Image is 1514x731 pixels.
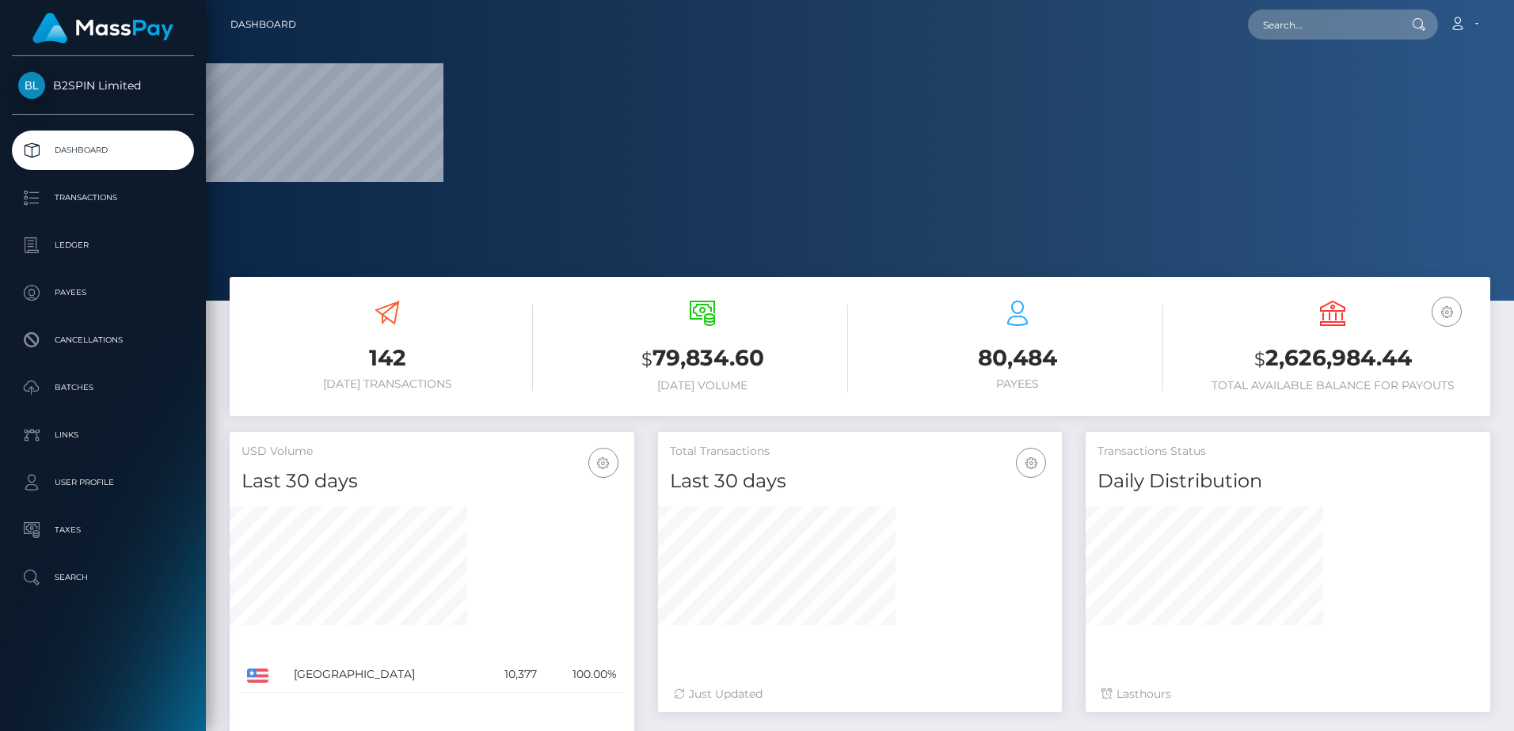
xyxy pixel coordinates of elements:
a: Payees [12,273,194,312]
h6: Total Available Balance for Payouts [1187,379,1478,392]
div: Just Updated [674,686,1047,703]
p: Cancellations [18,328,188,352]
a: Taxes [12,510,194,550]
h5: USD Volume [242,444,622,460]
div: Last hours [1101,686,1474,703]
a: Transactions [12,178,194,218]
small: $ [1254,348,1265,370]
h4: Daily Distribution [1097,468,1478,495]
h6: Payees [872,377,1163,391]
a: Dashboard [230,8,296,41]
p: Dashboard [18,138,188,162]
p: Links [18,423,188,447]
td: 10,377 [479,657,542,693]
h4: Last 30 days [670,468,1051,495]
h4: Last 30 days [242,468,622,495]
h3: 79,834.60 [557,343,848,375]
a: Links [12,415,194,455]
a: Ledger [12,225,194,265]
span: B2SPIN Limited [12,78,194,93]
p: Batches [18,376,188,400]
td: 100.00% [542,657,622,693]
p: Payees [18,281,188,305]
a: Search [12,558,194,597]
h6: [DATE] Transactions [242,377,533,391]
p: Ledger [18,233,188,257]
a: Batches [12,368,194,407]
p: Taxes [18,518,188,542]
img: B2SPIN Limited [18,72,45,99]
p: Transactions [18,186,188,210]
h3: 142 [242,343,533,373]
img: US.png [247,669,268,683]
h3: 2,626,984.44 [1187,343,1478,375]
input: Search... [1248,9,1397,40]
p: User Profile [18,471,188,494]
small: $ [641,348,652,370]
h3: 80,484 [872,343,1163,373]
a: User Profile [12,463,194,502]
a: Cancellations [12,320,194,360]
img: MassPay Logo [32,13,173,44]
p: Search [18,566,188,589]
a: Dashboard [12,131,194,170]
h6: [DATE] Volume [557,379,848,392]
h5: Total Transactions [670,444,1051,460]
td: [GEOGRAPHIC_DATA] [288,657,479,693]
h5: Transactions Status [1097,444,1478,460]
